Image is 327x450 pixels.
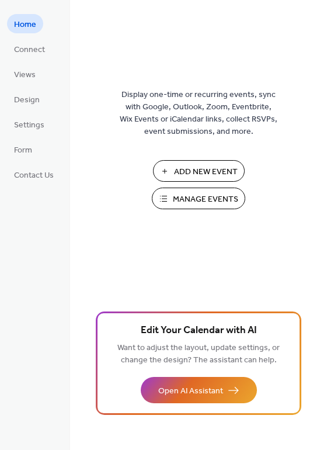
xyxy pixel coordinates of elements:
span: Add New Event [174,166,238,178]
span: Form [14,144,32,157]
span: Display one-time or recurring events, sync with Google, Outlook, Zoom, Eventbrite, Wix Events or ... [120,89,277,138]
button: Add New Event [153,160,245,182]
span: Settings [14,119,44,131]
span: Want to adjust the layout, update settings, or change the design? The assistant can help. [117,340,280,368]
a: Settings [7,115,51,134]
span: Views [14,69,36,81]
a: Form [7,140,39,159]
span: Manage Events [173,193,238,206]
a: Views [7,64,43,84]
button: Open AI Assistant [141,377,257,403]
span: Home [14,19,36,31]
a: Design [7,89,47,109]
span: Design [14,94,40,106]
button: Manage Events [152,188,245,209]
span: Edit Your Calendar with AI [141,323,257,339]
span: Open AI Assistant [158,385,223,397]
a: Contact Us [7,165,61,184]
span: Contact Us [14,169,54,182]
a: Home [7,14,43,33]
a: Connect [7,39,52,58]
span: Connect [14,44,45,56]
